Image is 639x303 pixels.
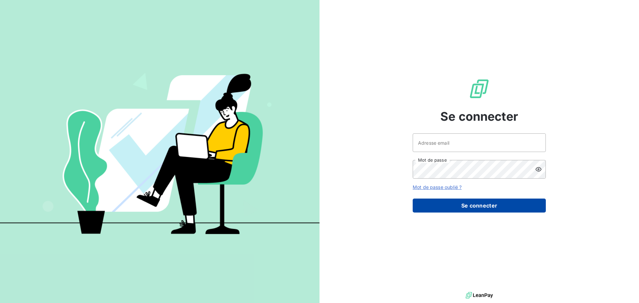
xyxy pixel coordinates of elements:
[466,290,493,300] img: logo
[413,199,546,213] button: Se connecter
[413,184,462,190] a: Mot de passe oublié ?
[413,133,546,152] input: placeholder
[440,107,518,125] span: Se connecter
[469,78,490,99] img: Logo LeanPay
